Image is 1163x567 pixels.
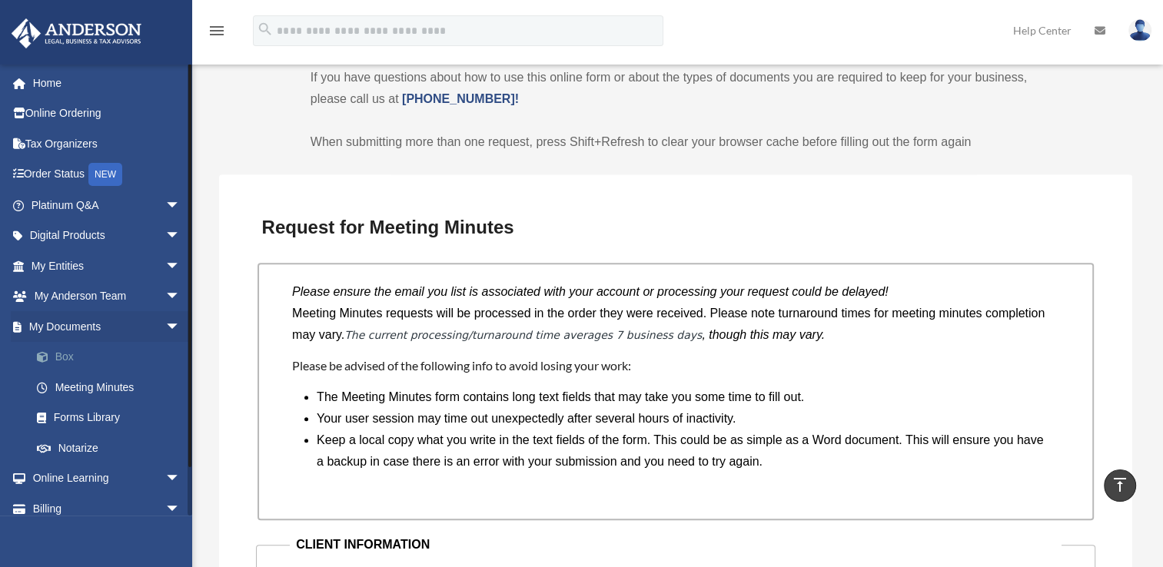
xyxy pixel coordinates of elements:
a: Platinum Q&Aarrow_drop_down [11,190,204,220]
span: arrow_drop_down [165,281,196,313]
i: search [257,21,274,38]
a: Billingarrow_drop_down [11,493,204,524]
legend: CLIENT INFORMATION [290,534,1062,555]
a: Order StatusNEW [11,159,204,191]
span: arrow_drop_down [165,190,196,221]
li: Your user session may time out unexpectedly after several hours of inactivity. [317,408,1047,429]
i: , though this may vary. [702,328,825,341]
span: arrow_drop_down [165,311,196,343]
a: vertical_align_top [1104,469,1136,502]
span: arrow_drop_down [165,220,196,252]
i: vertical_align_top [1111,476,1129,494]
div: NEW [88,163,122,186]
p: Meeting Minutes requests will be processed in the order they were received. Please note turnaroun... [292,303,1059,346]
a: Online Learningarrow_drop_down [11,463,204,494]
em: The current processing/turnaround time averages 7 business days [344,329,702,341]
i: Please ensure the email you list is associated with your account or processing your request could... [292,285,889,298]
a: Forms Library [22,403,204,433]
span: arrow_drop_down [165,463,196,495]
li: The Meeting Minutes form contains long text fields that may take you some time to fill out. [317,386,1047,408]
img: User Pic [1128,19,1151,41]
a: Home [11,68,204,98]
h4: Please be advised of the following info to avoid losing your work: [292,357,1059,374]
a: My Anderson Teamarrow_drop_down [11,281,204,312]
p: When submitting more than one request, press Shift+Refresh to clear your browser cache before fil... [311,131,1041,153]
a: Box [22,342,204,373]
a: [PHONE_NUMBER]! [402,92,519,105]
p: If you have questions about how to use this online form or about the types of documents you are r... [311,67,1041,110]
a: menu [208,27,226,40]
li: Keep a local copy what you write in the text fields of the form. This could be as simple as a Wor... [317,429,1047,472]
a: My Entitiesarrow_drop_down [11,250,204,281]
i: menu [208,22,226,40]
a: Notarize [22,433,204,463]
a: Digital Productsarrow_drop_down [11,220,204,251]
img: Anderson Advisors Platinum Portal [7,18,146,48]
a: Online Ordering [11,98,204,129]
span: arrow_drop_down [165,250,196,282]
a: Meeting Minutes [22,372,196,403]
a: Tax Organizers [11,128,204,159]
span: arrow_drop_down [165,493,196,525]
h3: Request for Meeting Minutes [256,211,1096,244]
a: My Documentsarrow_drop_down [11,311,204,342]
